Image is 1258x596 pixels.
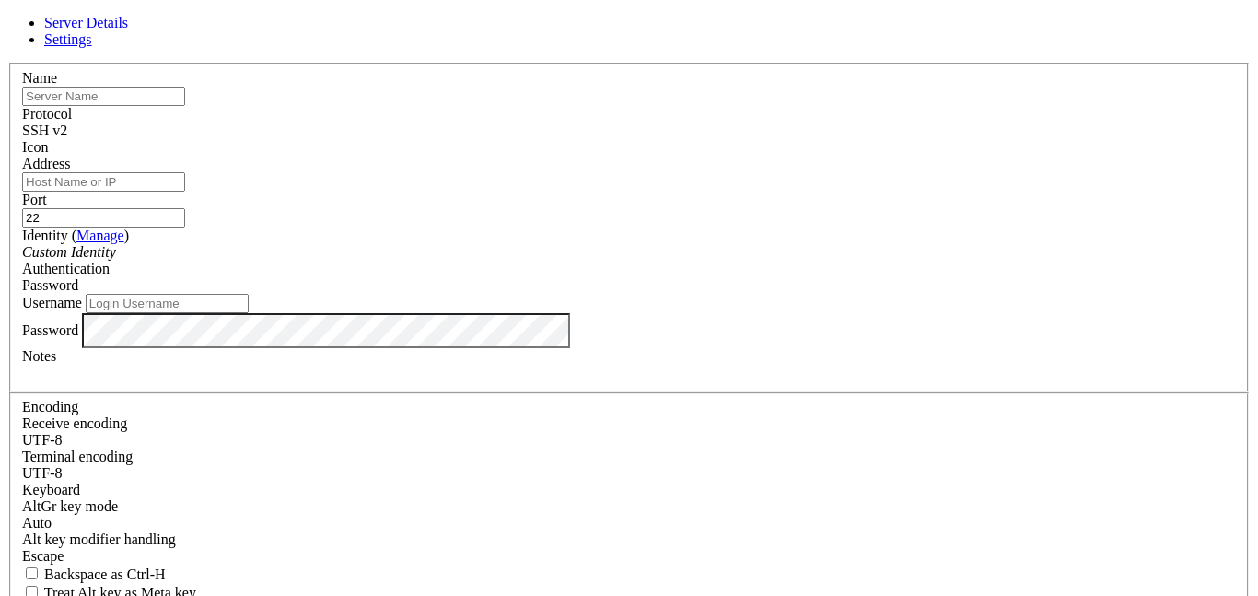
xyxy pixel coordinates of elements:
label: Set the expected encoding for data received from the host. If the encodings do not match, visual ... [22,498,118,514]
span: SSH v2 [22,123,67,138]
label: The default terminal encoding. ISO-2022 enables character map translations (like graphics maps). ... [22,449,133,464]
label: If true, the backspace should send BS ('\x08', aka ^H). Otherwise the backspace key should send '... [22,567,166,582]
div: UTF-8 [22,432,1236,449]
div: Escape [22,548,1236,565]
label: Port [22,192,47,207]
label: Authentication [22,261,110,276]
span: Password [22,277,78,293]
i: Custom Identity [22,244,116,260]
span: Backspace as Ctrl-H [44,567,166,582]
span: ( ) [72,228,129,243]
label: Notes [22,348,56,364]
label: Address [22,156,70,171]
a: Manage [76,228,124,243]
input: Host Name or IP [22,172,185,192]
label: Set the expected encoding for data received from the host. If the encodings do not match, visual ... [22,415,127,431]
a: Server Details [44,15,128,30]
a: Settings [44,31,92,47]
span: UTF-8 [22,432,63,448]
label: Protocol [22,106,72,122]
input: Login Username [86,294,249,313]
label: Name [22,70,57,86]
label: Keyboard [22,482,80,497]
span: Escape [22,548,64,564]
label: Controls how the Alt key is handled. Escape: Send an ESC prefix. 8-Bit: Add 128 to the typed char... [22,532,176,547]
input: Port Number [22,208,185,228]
div: Auto [22,515,1236,532]
span: Auto [22,515,52,531]
label: Password [22,321,78,337]
div: Custom Identity [22,244,1236,261]
label: Username [22,295,82,310]
div: Password [22,277,1236,294]
label: Encoding [22,399,78,415]
label: Icon [22,139,48,155]
input: Server Name [22,87,185,106]
label: Identity [22,228,129,243]
input: Backspace as Ctrl-H [26,567,38,579]
span: UTF-8 [22,465,63,481]
div: UTF-8 [22,465,1236,482]
div: SSH v2 [22,123,1236,139]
